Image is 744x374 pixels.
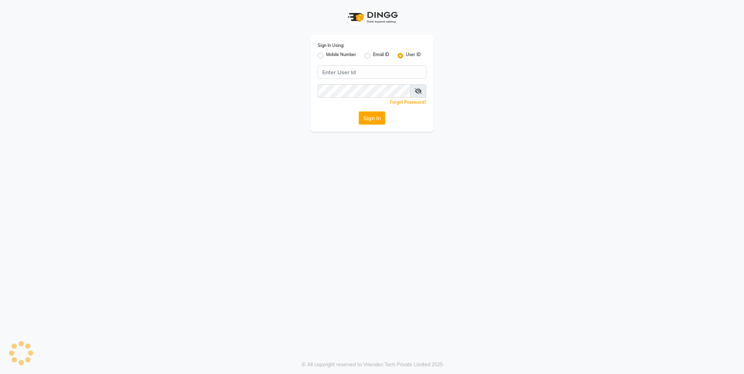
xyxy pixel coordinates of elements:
label: Email ID [373,51,389,60]
input: Username [318,65,426,79]
input: Username [318,84,411,98]
a: Forgot Password? [390,99,426,105]
label: Mobile Number [326,51,356,60]
label: User ID [406,51,421,60]
img: logo1.svg [344,7,400,28]
label: Sign In Using: [318,42,344,49]
button: Sign In [359,111,385,125]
